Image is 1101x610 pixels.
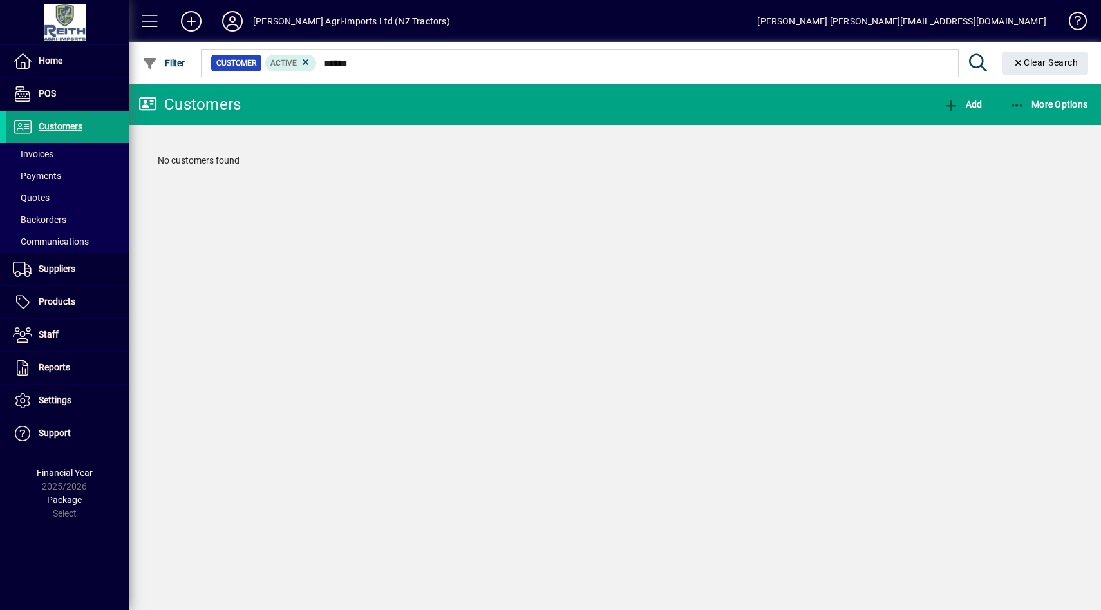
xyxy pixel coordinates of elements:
span: Financial Year [37,468,93,478]
button: More Options [1006,93,1091,116]
span: Active [270,59,297,68]
a: Quotes [6,187,129,209]
a: Payments [6,165,129,187]
a: Backorders [6,209,129,231]
span: Quotes [13,193,50,203]
button: Clear [1002,52,1089,75]
div: No customers found [145,141,1085,180]
span: Staff [39,329,59,339]
span: Suppliers [39,263,75,274]
div: [PERSON_NAME] [PERSON_NAME][EMAIL_ADDRESS][DOMAIN_NAME] [757,11,1046,32]
a: Communications [6,231,129,253]
span: Communications [13,236,89,247]
button: Add [171,10,212,33]
a: Knowledge Base [1059,3,1085,44]
a: Invoices [6,143,129,165]
span: Clear Search [1013,57,1078,68]
a: Suppliers [6,253,129,285]
button: Profile [212,10,253,33]
div: [PERSON_NAME] Agri-Imports Ltd (NZ Tractors) [253,11,450,32]
a: Home [6,45,129,77]
a: Reports [6,352,129,384]
span: Customer [216,57,256,70]
span: Support [39,428,71,438]
span: Settings [39,395,71,405]
a: Settings [6,385,129,417]
button: Add [940,93,985,116]
span: Reports [39,362,70,372]
mat-chip: Activation Status: Active [265,55,317,71]
a: Products [6,286,129,318]
a: Staff [6,319,129,351]
a: Support [6,417,129,450]
span: Add [943,99,982,110]
span: Package [47,495,82,505]
span: POS [39,88,56,99]
span: Payments [13,171,61,181]
span: Products [39,296,75,307]
button: Filter [139,52,189,75]
span: Filter [142,58,185,68]
span: Home [39,55,62,66]
span: Backorders [13,214,66,225]
span: More Options [1010,99,1088,110]
span: Customers [39,121,82,131]
div: Customers [138,94,241,115]
a: POS [6,78,129,110]
span: Invoices [13,149,53,159]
